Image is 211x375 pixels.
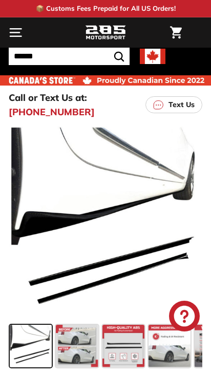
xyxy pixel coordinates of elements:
[145,96,202,113] a: Text Us
[165,18,187,47] a: Cart
[9,48,130,65] input: Search
[36,4,176,14] p: 📦 Customs Fees Prepaid for All US Orders!
[85,24,126,41] img: Logo_285_Motorsport_areodynamics_components
[166,301,203,334] inbox-online-store-chat: Shopify online store chat
[9,91,87,105] p: Call or Text Us at:
[168,99,195,110] p: Text Us
[9,105,95,119] a: [PHONE_NUMBER]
